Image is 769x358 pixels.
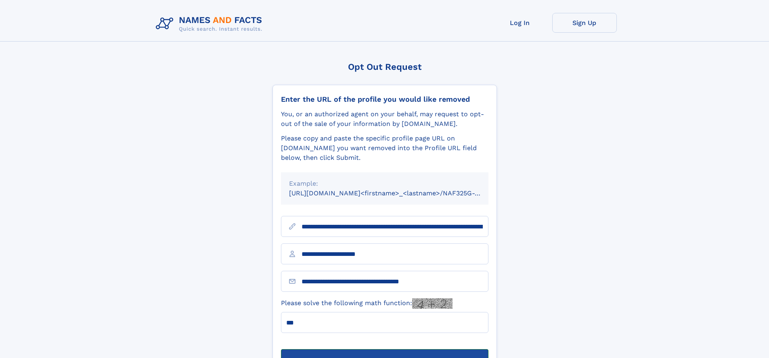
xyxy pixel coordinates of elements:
[281,298,453,309] label: Please solve the following math function:
[153,13,269,35] img: Logo Names and Facts
[552,13,617,33] a: Sign Up
[289,189,504,197] small: [URL][DOMAIN_NAME]<firstname>_<lastname>/NAF325G-xxxxxxxx
[281,134,488,163] div: Please copy and paste the specific profile page URL on [DOMAIN_NAME] you want removed into the Pr...
[281,109,488,129] div: You, or an authorized agent on your behalf, may request to opt-out of the sale of your informatio...
[488,13,552,33] a: Log In
[281,95,488,104] div: Enter the URL of the profile you would like removed
[272,62,497,72] div: Opt Out Request
[289,179,480,188] div: Example:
